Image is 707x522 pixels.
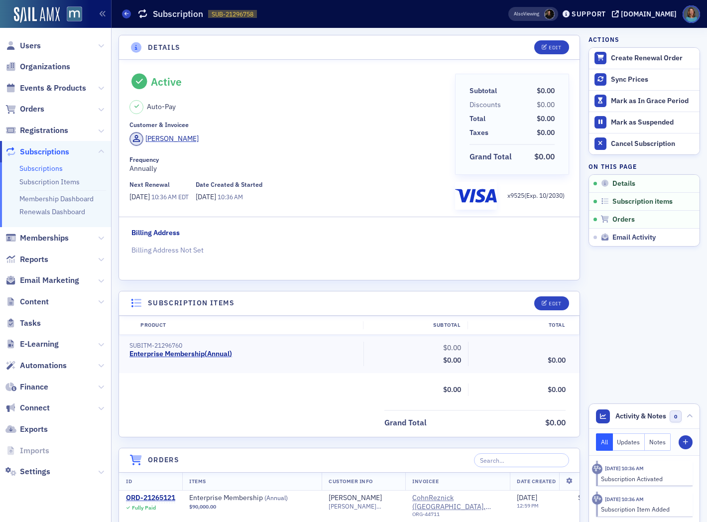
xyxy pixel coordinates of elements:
span: $0.00 [537,86,555,95]
span: Registrations [20,125,68,136]
span: Organizations [20,61,70,72]
a: Registrations [5,125,68,136]
div: Product [133,321,363,329]
span: Orders [20,104,44,115]
a: Memberships [5,233,69,244]
p: x 9525 (Exp. 10 / 2030 ) [507,191,565,200]
div: Edit [549,301,561,306]
a: Finance [5,382,48,392]
button: [DOMAIN_NAME] [612,10,680,17]
span: Settings [20,466,50,477]
span: CohnReznick (Bethesda, MD) [412,494,503,521]
span: Users [20,40,41,51]
div: Sync Prices [611,75,695,84]
span: SUB-21296758 [212,10,253,18]
span: Connect [20,402,50,413]
span: $0.00 [548,356,566,365]
span: Grand Total [470,151,515,163]
span: Email Activity [612,233,656,242]
span: $90,000.00 [578,493,614,502]
a: Subscriptions [5,146,69,157]
span: 10:36 AM [151,193,177,201]
h4: Orders [148,455,179,465]
div: Customer & Invoicee [129,121,189,129]
span: 10:36 AM [218,193,243,201]
button: Cancel Subscription [589,133,700,154]
div: [PERSON_NAME] [145,133,199,144]
p: Billing Address Not Set [131,245,568,256]
span: Enterprise Membership [189,494,315,503]
a: Automations [5,360,67,371]
button: Edit [534,40,569,54]
a: View Homepage [60,6,82,23]
span: $0.00 [548,385,566,394]
h4: Subscription items [148,298,235,308]
a: [PERSON_NAME] [129,132,199,146]
div: Annually [129,156,448,174]
span: Invoicee [412,478,439,485]
div: Also [514,10,523,17]
button: Mark as Suspended [589,112,700,133]
span: [PERSON_NAME][EMAIL_ADDRESS][PERSON_NAME][DOMAIN_NAME] [329,503,398,510]
a: Renewals Dashboard [19,207,85,216]
span: Details [612,179,635,188]
span: $0.00 [537,114,555,123]
span: $0.00 [537,128,555,137]
img: visa [455,185,497,206]
a: Tasks [5,318,41,329]
button: Create Renewal Order [589,48,700,69]
span: Reports [20,254,48,265]
span: ( Annual ) [264,494,288,502]
button: Updates [613,433,645,451]
div: Mark as In Grace Period [611,97,695,106]
span: $0.00 [443,385,461,394]
span: Finance [20,382,48,392]
span: Automations [20,360,67,371]
span: Email Marketing [20,275,79,286]
span: Customer Info [329,478,373,485]
a: Enterprise Membership (Annual) [189,494,315,503]
div: [DOMAIN_NAME] [621,9,677,18]
span: CohnReznick (Bethesda, MD) [412,494,503,511]
a: Connect [5,402,50,413]
div: Grand Total [384,417,427,429]
span: [DATE] [517,493,537,502]
span: $90,000.00 [189,504,216,510]
span: Imports [20,445,49,456]
span: ID [126,478,132,485]
time: 9/5/2025 10:36 AM [605,465,644,472]
img: SailAMX [14,7,60,23]
h4: On this page [589,162,700,171]
a: E-Learning [5,339,59,350]
div: Active [151,75,182,88]
button: Notes [645,433,671,451]
span: [DATE] [196,192,218,201]
span: Viewing [514,10,539,17]
span: Events & Products [20,83,86,94]
span: Content [20,296,49,307]
div: Date Created & Started [196,181,262,188]
a: [PERSON_NAME] [329,494,382,503]
a: Events & Products [5,83,86,94]
div: Taxes [470,128,488,138]
span: Exports [20,424,48,435]
a: Organizations [5,61,70,72]
span: Lauren McDonough [544,9,555,19]
div: ORD-21265121 [126,494,175,503]
div: Cancel Subscription [611,139,695,148]
div: ORG-44711 [412,511,503,521]
span: Subtotal [470,86,500,96]
span: 0 [670,410,682,423]
div: Mark as Suspended [611,118,695,127]
div: Subtotal [363,321,468,329]
div: SUBITM-21296760 [129,342,356,349]
span: [DATE] [129,192,151,201]
button: All [596,433,613,451]
div: Activity [592,494,602,505]
span: Profile [683,5,700,23]
div: Frequency [129,156,159,163]
a: Email Marketing [5,275,79,286]
time: 12:59 PM [517,502,539,509]
span: Discounts [470,100,504,110]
